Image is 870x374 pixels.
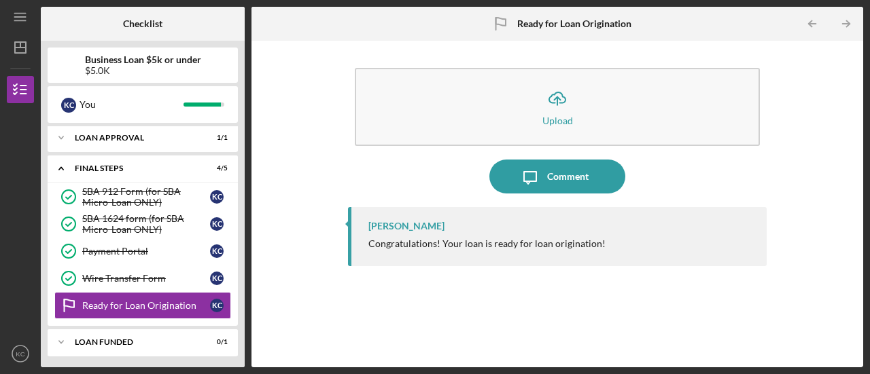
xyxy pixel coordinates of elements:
div: K C [210,190,224,204]
div: Comment [547,160,589,193]
b: Business Loan $5k or under [85,54,201,65]
div: Ready for Loan Origination [82,300,210,311]
div: K C [210,272,224,285]
div: [PERSON_NAME] [368,221,445,231]
div: 1 / 1 [203,134,228,142]
text: KC [16,350,24,358]
div: SBA 912 Form (for SBA Micro-Loan ONLY) [82,186,210,208]
button: KC [7,340,34,367]
a: SBA 1624 form (for SBA Micro-Loan ONLY)KC [54,210,231,238]
div: Loan Approval [75,134,194,142]
div: K C [61,98,76,113]
div: K C [210,217,224,231]
a: SBA 912 Form (for SBA Micro-Loan ONLY)KC [54,183,231,210]
a: Payment PortalKC [54,238,231,265]
b: Ready for Loan Origination [517,18,631,29]
button: Upload [355,68,760,146]
div: LOAN FUNDED [75,338,194,346]
a: Ready for Loan OriginationKC [54,292,231,319]
div: K C [210,299,224,312]
div: $5.0K [85,65,201,76]
div: 0 / 1 [203,338,228,346]
div: Upload [542,115,573,126]
div: K C [210,244,224,258]
button: Comment [489,160,625,193]
div: Congratulations! Your loan is ready for loan origination! [368,238,606,249]
b: Checklist [123,18,162,29]
a: Wire Transfer FormKC [54,265,231,292]
div: 4 / 5 [203,164,228,172]
div: Payment Portal [82,246,210,257]
div: SBA 1624 form (for SBA Micro-Loan ONLY) [82,213,210,235]
div: Final Steps [75,164,194,172]
div: Wire Transfer Form [82,273,210,284]
div: You [80,93,184,116]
